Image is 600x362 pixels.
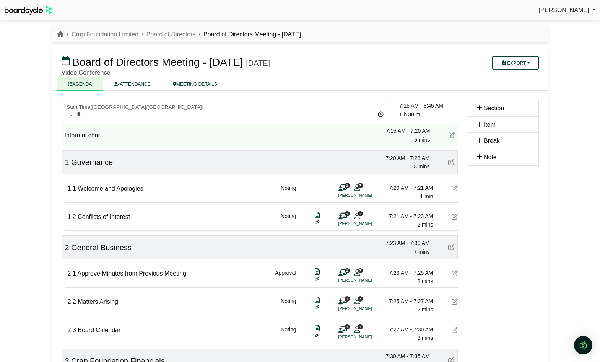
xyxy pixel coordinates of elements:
[71,158,113,166] span: Governance
[539,5,595,15] a: [PERSON_NAME]
[345,211,350,216] span: 1
[281,325,296,342] div: Noting
[162,77,228,91] a: MEETING DETAILS
[68,298,76,305] span: 2.2
[417,222,433,228] span: 2 mins
[338,192,396,199] li: [PERSON_NAME]
[68,327,76,333] span: 2.3
[338,220,396,227] li: [PERSON_NAME]
[78,327,120,333] span: Board Calendar
[281,184,296,201] div: Noting
[380,269,433,277] div: 7:23 AM - 7:25 AM
[68,214,76,220] span: 1.2
[65,158,69,166] span: 1
[417,335,433,341] span: 3 mins
[65,243,69,252] span: 2
[57,77,103,91] a: AGENDA
[358,183,363,188] span: 7
[78,298,118,305] span: Matters Arising
[380,212,433,220] div: 7:21 AM - 7:23 AM
[376,239,430,247] div: 7:23 AM - 7:30 AM
[338,305,396,312] li: [PERSON_NAME]
[376,352,430,360] div: 7:30 AM - 7:35 AM
[574,336,592,354] div: Open Intercom Messenger
[146,31,196,38] a: Board of Directors
[376,154,430,162] div: 7:20 AM - 7:23 AM
[484,154,497,160] span: Note
[380,325,433,334] div: 7:27 AM - 7:30 AM
[338,334,396,340] li: [PERSON_NAME]
[345,268,350,273] span: 1
[417,307,433,313] span: 2 mins
[345,296,350,301] span: 1
[77,270,186,277] span: Approve Minutes from Previous Meeting
[414,163,429,170] span: 3 mins
[103,77,161,91] a: ATTENDANCE
[399,101,458,110] div: 7:15 AM - 8:45 AM
[484,105,504,111] span: Section
[380,184,433,192] div: 7:20 AM - 7:21 AM
[65,132,100,139] span: Informal chat
[345,183,350,188] span: 1
[358,211,363,216] span: 7
[358,324,363,329] span: 7
[281,297,296,314] div: Noting
[281,212,296,229] div: Noting
[68,270,76,277] span: 2.1
[358,268,363,273] span: 7
[196,29,301,39] li: Board of Directors Meeting - [DATE]
[539,7,589,13] span: [PERSON_NAME]
[275,269,296,286] div: Approval
[5,5,52,15] img: BoardcycleBlackGreen-aaafeed430059cb809a45853b8cf6d952af9d84e6e89e1f1685b34bfd5cb7d64.svg
[78,214,130,220] span: Conflicts of Interest
[68,185,76,192] span: 1.1
[72,56,243,68] span: Board of Directors Meeting - [DATE]
[78,185,143,192] span: Welcome and Apologies
[71,243,132,252] span: General Business
[358,296,363,301] span: 7
[414,249,429,255] span: 7 mins
[492,56,538,70] button: Export
[62,69,111,76] span: Video Conference
[72,31,138,38] a: Crap Foundation Limited
[377,127,430,135] div: 7:15 AM - 7:20 AM
[57,29,301,39] nav: breadcrumb
[380,297,433,305] div: 7:25 AM - 7:27 AM
[246,59,270,68] div: [DATE]
[484,137,500,144] span: Break
[484,121,496,128] span: Item
[420,193,433,199] span: 1 min
[417,278,433,284] span: 2 mins
[399,111,420,117] span: 1 h 30 m
[345,324,350,329] span: 1
[338,277,396,284] li: [PERSON_NAME]
[414,137,430,143] span: 5 mins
